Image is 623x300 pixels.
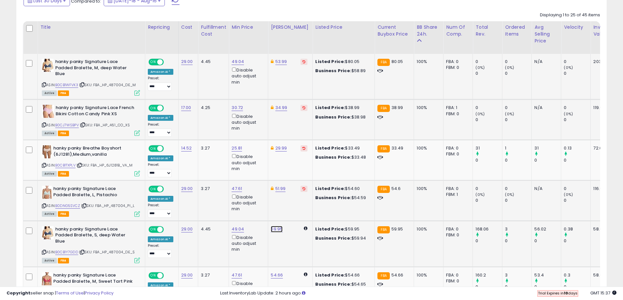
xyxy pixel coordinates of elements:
[446,192,468,197] div: FBM: 1
[476,186,502,192] div: 0
[315,235,370,241] div: $59.94
[42,59,54,72] img: 51LzX9mpVIL._SL40_.jpg
[476,192,485,197] small: (0%)
[42,105,54,118] img: 41T8Ny1J+xL._SL40_.jpg
[446,151,468,157] div: FBM: 0
[446,105,468,111] div: FBA: 1
[315,226,345,232] b: Listed Price:
[148,236,173,242] div: Amazon AI *
[391,58,403,65] span: 80.05
[42,90,57,96] span: All listings currently available for purchase on Amazon
[534,157,561,163] div: 0
[505,192,514,197] small: (0%)
[201,226,224,232] div: 4.45
[476,59,502,65] div: 0
[377,226,389,233] small: FBA
[505,272,531,278] div: 3
[303,147,305,150] i: Revert to store-level Dynamic Max Price
[42,211,57,217] span: All listings currently available for purchase on Amazon
[534,59,556,65] div: N/A
[275,185,286,192] a: 51.99
[377,272,389,279] small: FBA
[315,145,345,151] b: Listed Price:
[417,226,438,232] div: 100%
[315,105,370,111] div: $38.99
[593,186,608,192] div: 116.00
[315,272,370,278] div: $54.66
[476,65,485,70] small: (0%)
[271,186,273,191] i: This overrides the store level Dynamic Max Price for this listing
[446,226,468,232] div: FBA: 0
[53,186,133,199] b: hanky panky Signature Lace Padded Bralette, L, Pistachio
[232,272,242,278] a: 47.61
[303,60,305,63] i: Revert to store-level Dynamic Max Price
[148,203,173,218] div: Preset:
[446,59,468,65] div: FBA: 0
[534,186,556,192] div: N/A
[476,238,502,244] div: 0
[79,82,136,87] span: | SKU: FBA_HP_487004_DE_M
[58,258,69,263] span: FBA
[564,157,590,163] div: 0
[593,272,608,278] div: 58.00
[55,203,80,209] a: B0DNG5SVCZ
[40,24,142,31] div: Title
[149,186,157,192] span: ON
[42,226,140,262] div: ASIN:
[42,59,140,95] div: ASIN:
[315,24,372,31] div: Listed Price
[79,249,135,255] span: | SKU: FBA_HP_487004_DE_S
[446,186,468,192] div: FBA: 0
[181,24,196,31] div: Cost
[42,145,52,158] img: 41bRnvXEYlL._SL40_.jpg
[534,105,556,111] div: N/A
[56,105,135,118] b: hanky panky Signature Lace French Bikini Cotton Candy Pink XS
[232,66,263,85] div: Disable auto adjust min
[315,154,351,160] b: Business Price:
[81,203,134,208] span: | SKU: FBA_HP_487004_PI_L
[201,24,226,38] div: Fulfillment Cost
[149,227,157,232] span: ON
[181,272,193,278] a: 29.00
[476,105,502,111] div: 0
[564,111,573,117] small: (0%)
[593,105,608,111] div: 119.00
[303,106,305,109] i: Revert to store-level Dynamic Max Price
[534,272,561,278] div: 53.4
[315,58,345,65] b: Listed Price:
[391,104,403,111] span: 38.99
[232,226,244,232] a: 49.04
[391,226,403,232] span: 59.95
[476,111,485,117] small: (0%)
[417,272,438,278] div: 100%
[42,258,57,263] span: All listings currently available for purchase on Amazon
[42,186,140,216] div: ASIN:
[377,59,389,66] small: FBA
[417,59,438,65] div: 100%
[315,235,351,241] b: Business Price:
[275,145,287,151] a: 29.99
[315,195,370,201] div: $54.59
[315,226,370,232] div: $59.95
[201,272,224,278] div: 3.27
[315,272,345,278] b: Listed Price:
[505,226,531,232] div: 3
[315,68,370,74] div: $58.89
[391,185,401,192] span: 54.6
[58,211,69,217] span: FBA
[201,186,224,192] div: 3.27
[505,105,531,111] div: 0
[7,290,30,296] strong: Copyright
[476,117,502,123] div: 0
[534,145,561,151] div: 31
[303,187,305,190] i: Revert to store-level Dynamic Max Price
[271,59,273,64] i: This overrides the store level Dynamic Max Price for this listing
[42,226,54,239] img: 51LzX9mpVIL._SL40_.jpg
[149,105,157,111] span: ON
[148,244,173,258] div: Preset:
[232,153,263,172] div: Disable auto adjust min
[232,193,263,212] div: Disable auto adjust min
[149,273,157,278] span: ON
[505,111,514,117] small: (0%)
[315,145,370,151] div: $33.49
